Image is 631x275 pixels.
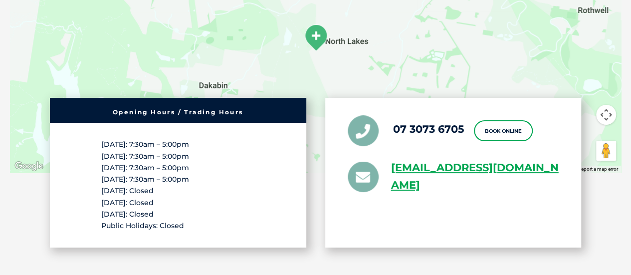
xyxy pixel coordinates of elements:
button: Search [612,45,622,55]
p: [DATE]: 7:30am – 5:00pm [DATE]: 7:30am – 5:00pm [DATE]: 7:30am – 5:00pm [DATE]: 7:30am – 5:00pm [... [101,139,255,232]
a: Book Online [474,120,533,141]
a: 07 3073 6705 [393,123,464,135]
a: [EMAIL_ADDRESS][DOMAIN_NAME] [391,159,559,194]
h6: Opening Hours / Trading Hours [55,109,301,115]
